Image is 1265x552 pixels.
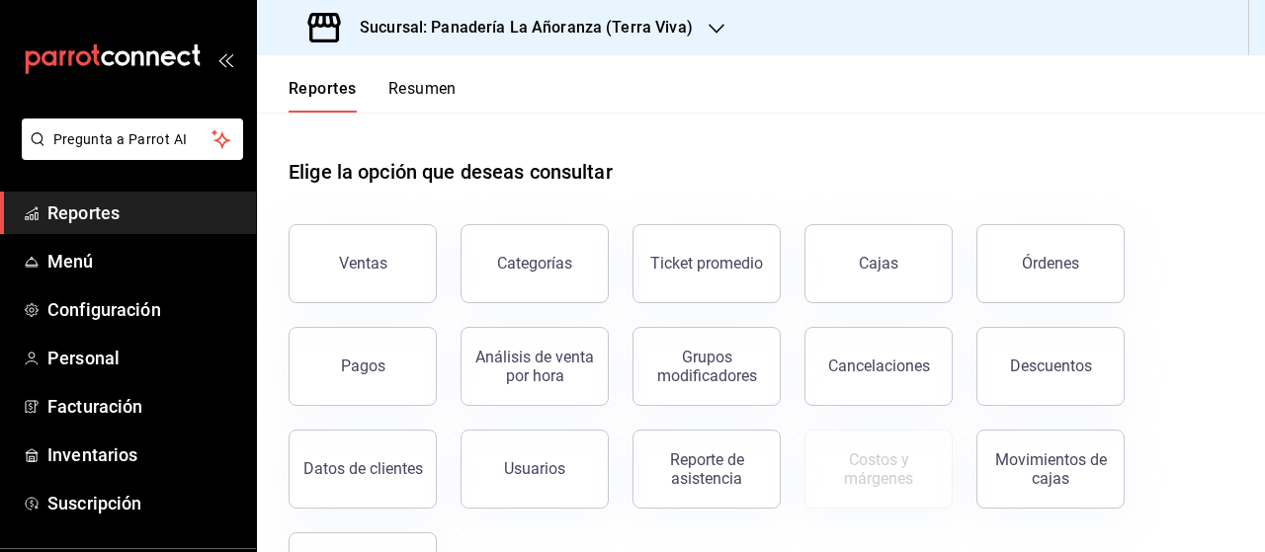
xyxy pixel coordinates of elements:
[461,430,609,509] button: Usuarios
[289,157,613,187] h1: Elige la opción que deseas consultar
[344,16,693,39] h3: Sucursal: Panadería La Añoranza (Terra Viva)
[497,254,572,273] div: Categorías
[339,254,387,273] div: Ventas
[47,345,240,371] span: Personal
[804,224,953,303] button: Cajas
[341,356,385,375] div: Pagos
[47,248,240,275] span: Menú
[632,224,781,303] button: Ticket promedio
[645,450,768,488] div: Reporte de asistencia
[47,490,240,516] span: Suscripción
[22,118,243,160] button: Pregunta a Parrot AI
[53,129,212,150] span: Pregunta a Parrot AI
[289,79,357,113] button: Reportes
[859,254,898,273] div: Cajas
[504,459,565,478] div: Usuarios
[1022,254,1079,273] div: Órdenes
[461,327,609,406] button: Análisis de venta por hora
[828,356,930,375] div: Cancelaciones
[645,348,768,385] div: Grupos modificadores
[14,143,243,164] a: Pregunta a Parrot AI
[1010,356,1092,375] div: Descuentos
[47,393,240,420] span: Facturación
[47,296,240,323] span: Configuración
[388,79,457,113] button: Resumen
[976,224,1125,303] button: Órdenes
[632,327,781,406] button: Grupos modificadores
[650,254,763,273] div: Ticket promedio
[632,430,781,509] button: Reporte de asistencia
[804,430,953,509] button: Contrata inventarios para ver este reporte
[217,51,233,67] button: open_drawer_menu
[804,327,953,406] button: Cancelaciones
[47,199,240,226] span: Reportes
[976,430,1125,509] button: Movimientos de cajas
[289,327,437,406] button: Pagos
[289,224,437,303] button: Ventas
[473,348,596,385] div: Análisis de venta por hora
[976,327,1125,406] button: Descuentos
[289,79,457,113] div: navigation tabs
[461,224,609,303] button: Categorías
[303,459,423,478] div: Datos de clientes
[817,450,940,488] div: Costos y márgenes
[989,450,1112,488] div: Movimientos de cajas
[289,430,437,509] button: Datos de clientes
[47,441,240,468] span: Inventarios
